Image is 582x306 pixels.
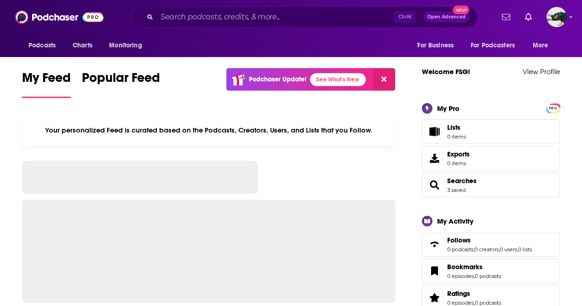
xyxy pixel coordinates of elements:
[425,238,444,251] a: Follows
[425,265,444,277] a: Bookmarks
[533,39,548,52] span: More
[547,7,567,27] span: Logged in as fsg.publicity
[22,70,71,91] span: My Feed
[547,7,567,27] img: User Profile
[447,150,470,158] span: Exports
[422,119,560,144] a: Lists
[517,246,518,253] span: ,
[521,9,536,25] a: Show notifications dropdown
[447,289,501,298] a: Ratings
[447,246,473,253] a: 0 podcasts
[526,37,560,54] button: open menu
[417,39,454,52] span: For Business
[422,67,470,76] a: Welcome FSG!
[447,123,466,132] span: Lists
[67,37,98,54] a: Charts
[422,173,560,197] span: Searches
[422,146,560,171] a: Exports
[475,300,501,306] a: 0 podcasts
[109,39,142,52] span: Monitoring
[15,8,104,26] img: Podchaser - Follow, Share and Rate Podcasts
[465,37,528,54] button: open menu
[423,12,470,23] button: Open AdvancedNew
[447,177,477,185] a: Searches
[422,232,560,257] span: Follows
[447,273,474,279] a: 0 episodes
[22,70,71,98] a: My Feed
[547,104,559,111] a: PRO
[249,75,306,83] p: Podchaser Update!
[473,246,474,253] span: ,
[422,259,560,283] span: Bookmarks
[474,300,475,306] span: ,
[447,236,532,244] a: Follows
[499,246,500,253] span: ,
[29,39,56,52] span: Podcasts
[132,6,478,28] div: Search podcasts, credits, & more...
[500,246,517,253] a: 0 users
[82,70,160,98] a: Popular Feed
[447,289,470,298] span: Ratings
[427,15,466,19] span: Open Advanced
[447,236,471,244] span: Follows
[425,125,444,138] span: Lists
[103,37,154,54] button: open menu
[474,273,475,279] span: ,
[394,11,416,23] span: Ctrl K
[82,70,160,91] span: Popular Feed
[547,7,567,27] button: Show profile menu
[310,73,366,86] a: See What's New
[523,67,560,76] a: View Profile
[22,115,395,146] div: Your personalized Feed is curated based on the Podcasts, Creators, Users, and Lists that you Follow.
[437,104,460,113] div: My Pro
[474,246,499,253] a: 0 creators
[425,152,444,165] span: Exports
[498,9,514,25] a: Show notifications dropdown
[425,291,444,304] a: Ratings
[447,187,466,193] a: 3 saved
[22,37,68,54] button: open menu
[547,105,559,112] span: PRO
[471,39,515,52] span: For Podcasters
[425,179,444,191] a: Searches
[447,263,501,271] a: Bookmarks
[447,160,470,167] span: 0 items
[157,10,394,24] input: Search podcasts, credits, & more...
[447,263,483,271] span: Bookmarks
[447,300,474,306] a: 0 episodes
[453,6,469,14] span: New
[447,133,466,140] span: 0 items
[518,246,532,253] a: 0 lists
[447,123,461,132] span: Lists
[411,37,465,54] button: open menu
[475,273,501,279] a: 0 podcasts
[73,39,92,52] span: Charts
[437,217,473,225] div: My Activity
